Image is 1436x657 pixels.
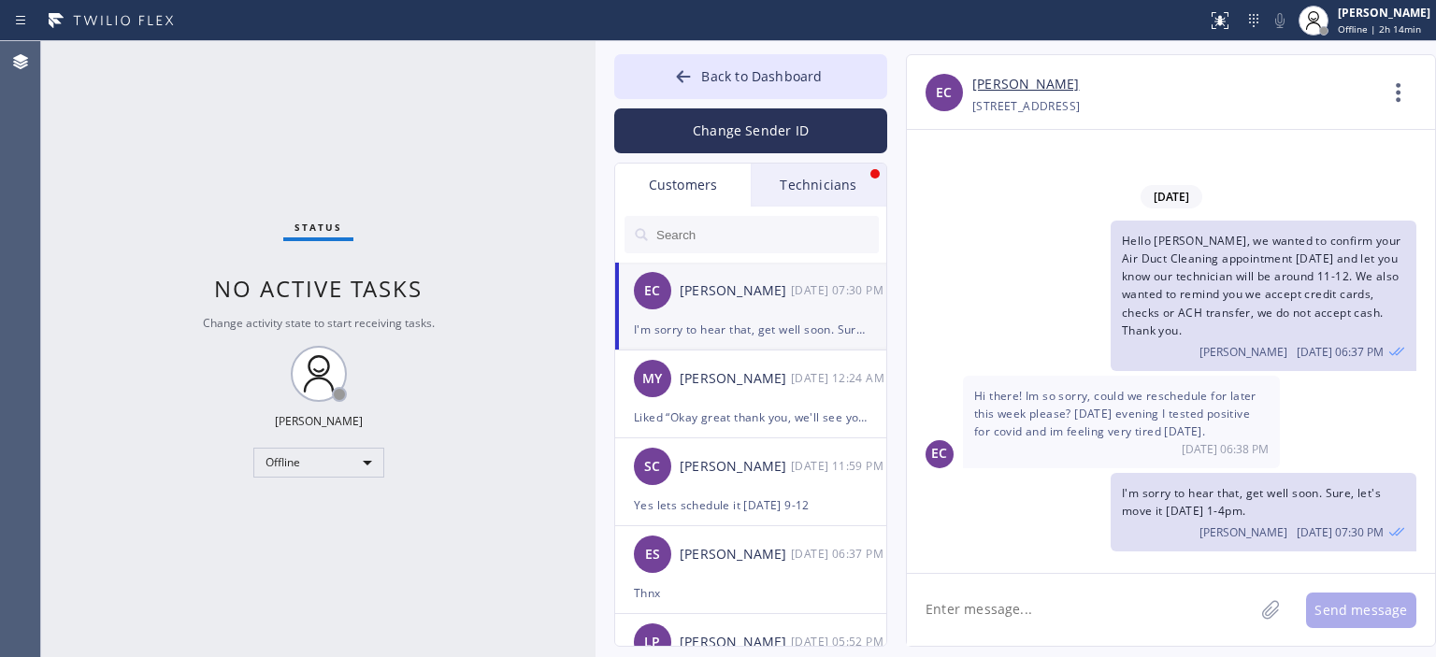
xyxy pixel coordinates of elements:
button: Send message [1306,593,1416,628]
div: [PERSON_NAME] [680,544,791,565]
span: ES [645,544,660,565]
div: 08/25/2025 9:30 AM [1111,473,1416,551]
div: [PERSON_NAME] [680,632,791,653]
span: [DATE] 06:37 PM [1297,344,1384,360]
div: Thnx [634,582,868,604]
span: [DATE] 06:38 PM [1182,441,1269,457]
div: 08/22/2025 9:59 AM [791,455,888,477]
span: [PERSON_NAME] [1199,344,1287,360]
span: EC [931,443,947,464]
div: [PERSON_NAME] [680,456,791,478]
div: I'm sorry to hear that, get well soon. Sure, let's move it [DATE] 1-4pm. [634,319,868,340]
span: Offline | 2h 14min [1338,22,1421,36]
button: Back to Dashboard [614,54,887,99]
span: Change activity state to start receiving tasks. [203,315,435,331]
div: 08/22/2025 9:24 AM [791,367,888,389]
span: Status [294,221,342,234]
div: 08/25/2025 9:38 AM [963,376,1280,468]
div: [PERSON_NAME] [275,413,363,429]
div: Offline [253,448,384,478]
span: [DATE] [1141,185,1202,208]
span: [PERSON_NAME] [1199,524,1287,540]
div: [STREET_ADDRESS] [972,95,1080,117]
div: Customers [615,164,751,207]
span: Hi there! Im so sorry, could we reschedule for later this week please? [DATE] evening I tested po... [974,388,1256,439]
div: 08/22/2025 9:37 AM [791,543,888,564]
button: Mute [1267,7,1293,34]
div: Technicians [751,164,886,207]
input: Search [654,216,879,253]
div: 08/25/2025 9:30 AM [791,279,888,301]
span: EC [644,280,660,302]
span: EC [936,82,952,104]
span: SC [644,456,660,478]
span: No active tasks [214,273,423,304]
span: I'm sorry to hear that, get well soon. Sure, let's move it [DATE] 1-4pm. [1122,485,1381,519]
div: Liked “Okay great thank you, we'll see you [DATE].” [634,407,868,428]
div: Yes lets schedule it [DATE] 9-12 [634,494,868,516]
div: [PERSON_NAME] [680,280,791,302]
span: LP [644,632,660,653]
span: MY [642,368,662,390]
span: [DATE] 07:30 PM [1297,524,1384,540]
span: Back to Dashboard [701,67,822,85]
div: 08/22/2025 9:52 AM [791,631,888,652]
div: [PERSON_NAME] [680,368,791,390]
div: 08/25/2025 9:37 AM [1111,221,1416,371]
a: [PERSON_NAME] [972,74,1079,95]
span: Hello [PERSON_NAME], we wanted to confirm your Air Duct Cleaning appointment [DATE] and let you k... [1122,233,1400,338]
button: Change Sender ID [614,108,887,153]
div: [PERSON_NAME] [1338,5,1430,21]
